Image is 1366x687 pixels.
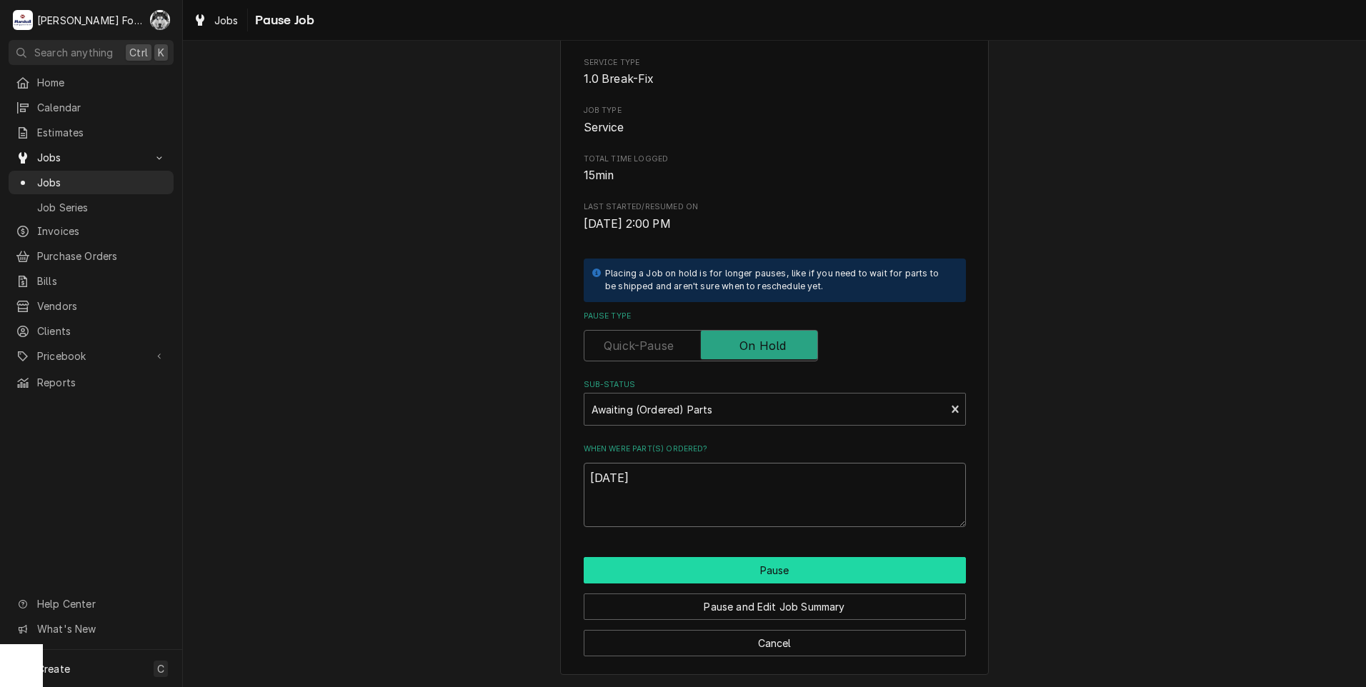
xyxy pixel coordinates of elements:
[9,71,174,94] a: Home
[584,217,671,231] span: [DATE] 2:00 PM
[584,379,966,391] label: Sub-Status
[9,371,174,394] a: Reports
[37,100,166,115] span: Calendar
[584,311,966,322] label: Pause Type
[187,9,244,32] a: Jobs
[584,201,966,232] div: Last Started/Resumed On
[584,121,624,134] span: Service
[584,72,654,86] span: 1.0 Break-Fix
[13,10,33,30] div: Marshall Food Equipment Service's Avatar
[584,583,966,620] div: Button Group Row
[251,11,314,30] span: Pause Job
[584,379,966,426] div: Sub-Status
[9,146,174,169] a: Go to Jobs
[37,299,166,314] span: Vendors
[9,294,174,318] a: Vendors
[584,630,966,656] button: Cancel
[584,154,966,184] div: Total Time Logged
[214,13,239,28] span: Jobs
[584,216,966,233] span: Last Started/Resumed On
[584,311,966,361] div: Pause Type
[9,592,174,616] a: Go to Help Center
[9,96,174,119] a: Calendar
[584,557,966,656] div: Button Group
[34,45,113,60] span: Search anything
[584,119,966,136] span: Job Type
[584,57,966,88] div: Service Type
[37,663,70,675] span: Create
[37,324,166,339] span: Clients
[37,200,166,215] span: Job Series
[584,71,966,88] span: Service Type
[37,224,166,239] span: Invoices
[9,269,174,293] a: Bills
[9,219,174,243] a: Invoices
[584,57,966,69] span: Service Type
[584,167,966,184] span: Total Time Logged
[158,45,164,60] span: K
[150,10,170,30] div: Chris Murphy (103)'s Avatar
[584,463,966,527] textarea: [DATE]
[584,105,966,116] span: Job Type
[584,201,966,213] span: Last Started/Resumed On
[584,169,614,182] span: 15min
[9,121,174,144] a: Estimates
[584,557,966,583] div: Button Group Row
[37,375,166,390] span: Reports
[37,621,165,636] span: What's New
[9,344,174,368] a: Go to Pricebook
[37,274,166,289] span: Bills
[37,249,166,264] span: Purchase Orders
[584,154,966,165] span: Total Time Logged
[37,596,165,611] span: Help Center
[584,443,966,527] div: When were part(s) ordered?
[37,125,166,140] span: Estimates
[37,13,142,28] div: [PERSON_NAME] Food Equipment Service
[584,443,966,455] label: When were part(s) ordered?
[9,171,174,194] a: Jobs
[584,620,966,656] div: Button Group Row
[584,593,966,620] button: Pause and Edit Job Summary
[157,661,164,676] span: C
[37,175,166,190] span: Jobs
[129,45,148,60] span: Ctrl
[584,557,966,583] button: Pause
[37,75,166,90] span: Home
[150,10,170,30] div: C(
[9,244,174,268] a: Purchase Orders
[9,196,174,219] a: Job Series
[584,105,966,136] div: Job Type
[13,10,33,30] div: M
[9,40,174,65] button: Search anythingCtrlK
[37,150,145,165] span: Jobs
[9,617,174,641] a: Go to What's New
[37,348,145,363] span: Pricebook
[9,319,174,343] a: Clients
[605,267,952,294] div: Placing a Job on hold is for longer pauses, like if you need to wait for parts to be shipped and ...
